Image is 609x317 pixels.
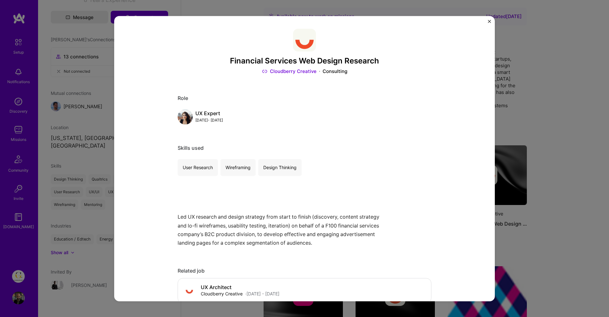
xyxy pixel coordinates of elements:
img: Link [262,68,267,75]
h4: UX Architect [201,284,279,290]
img: Company logo [293,29,316,51]
div: User Research [178,159,218,176]
div: Related job [178,268,431,274]
div: Wireframing [220,159,256,176]
div: Consulting [323,68,347,75]
p: Led UX research and design strategy from start to finish (discovery, content strategy and lo-fi w... [178,213,384,248]
div: Cloudberry Creative [201,290,243,297]
div: UX Expert [195,110,223,117]
button: Close [488,20,491,26]
div: Role [178,95,431,102]
div: Skills used [178,145,431,152]
img: Company logo [183,284,196,296]
div: Design Thinking [258,159,302,176]
div: · [DATE] - [DATE] [245,290,279,297]
a: Cloudberry Creative [262,68,317,75]
h3: Financial Services Web Design Research [178,56,431,66]
img: Dot [319,68,320,75]
div: [DATE] - [DATE] [195,117,223,124]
